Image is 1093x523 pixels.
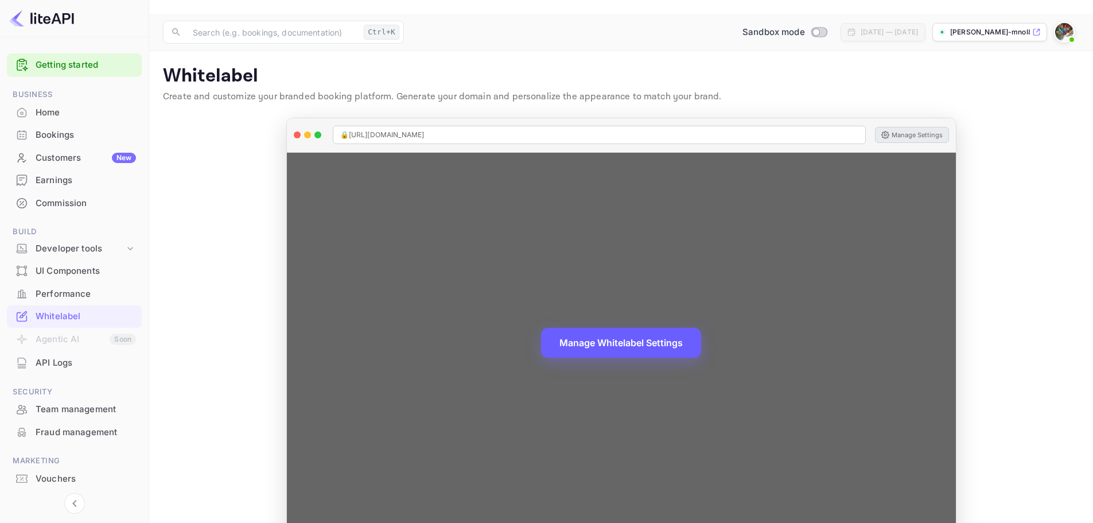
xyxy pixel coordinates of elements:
[7,239,142,259] div: Developer tools
[36,472,136,486] div: Vouchers
[36,174,136,187] div: Earnings
[36,152,136,165] div: Customers
[7,468,142,489] a: Vouchers
[7,421,142,444] div: Fraud management
[7,192,142,214] a: Commission
[950,27,1030,37] p: [PERSON_NAME]-mnol8.nui...
[7,102,142,123] a: Home
[7,305,142,328] div: Whitelabel
[7,88,142,101] span: Business
[738,26,831,39] div: Switch to Production mode
[7,283,142,305] div: Performance
[7,169,142,191] a: Earnings
[7,421,142,443] a: Fraud management
[163,65,1079,88] p: Whitelabel
[7,53,142,77] div: Getting started
[7,283,142,304] a: Performance
[875,127,949,143] button: Manage Settings
[7,102,142,124] div: Home
[36,310,136,323] div: Whitelabel
[7,352,142,374] div: API Logs
[861,27,918,37] div: [DATE] — [DATE]
[7,147,142,169] div: CustomersNew
[112,153,136,163] div: New
[36,265,136,278] div: UI Components
[36,403,136,416] div: Team management
[36,197,136,210] div: Commission
[36,129,136,142] div: Bookings
[7,468,142,490] div: Vouchers
[36,426,136,439] div: Fraud management
[541,328,701,358] button: Manage Whitelabel Settings
[36,242,125,255] div: Developer tools
[36,106,136,119] div: Home
[7,260,142,282] div: UI Components
[64,493,85,514] button: Collapse navigation
[186,21,359,44] input: Search (e.g. bookings, documentation)
[7,386,142,398] span: Security
[7,398,142,420] a: Team management
[7,398,142,421] div: Team management
[7,147,142,168] a: CustomersNew
[7,124,142,145] a: Bookings
[7,192,142,215] div: Commission
[7,169,142,192] div: Earnings
[36,357,136,370] div: API Logs
[364,25,399,40] div: Ctrl+K
[7,124,142,146] div: Bookings
[7,260,142,281] a: UI Components
[36,288,136,301] div: Performance
[163,90,1079,104] p: Create and customize your branded booking platform. Generate your domain and personalize the appe...
[742,26,805,39] span: Sandbox mode
[7,226,142,238] span: Build
[36,59,136,72] a: Getting started
[7,455,142,467] span: Marketing
[9,9,74,28] img: LiteAPI logo
[1055,23,1073,41] img: vishal sethi
[7,352,142,373] a: API Logs
[340,130,425,140] span: 🔒 [URL][DOMAIN_NAME]
[7,305,142,327] a: Whitelabel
